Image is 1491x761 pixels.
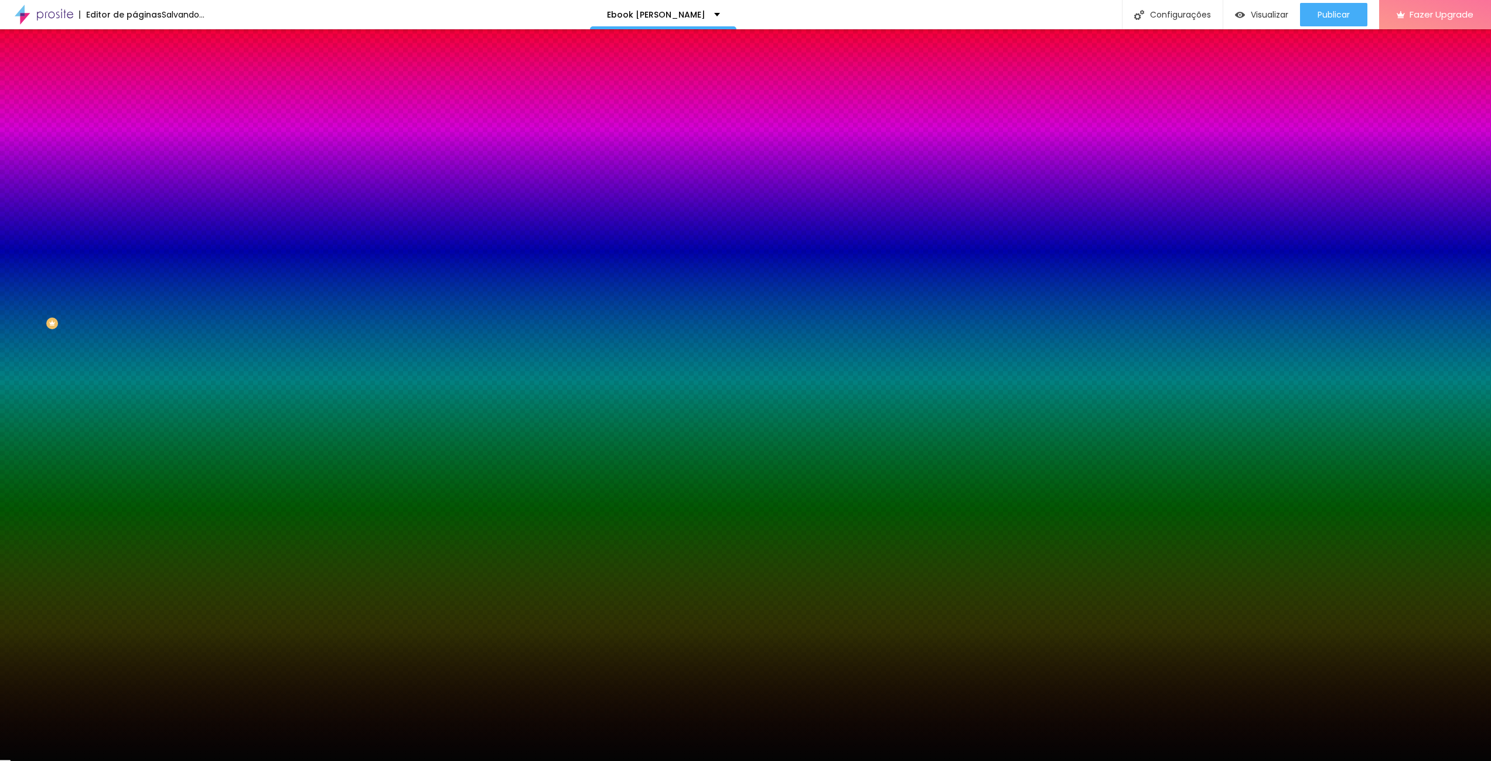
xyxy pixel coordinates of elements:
[1223,3,1300,26] button: Visualizar
[1251,10,1288,19] span: Visualizar
[1300,3,1367,26] button: Publicar
[1134,10,1144,20] img: Icone
[79,11,162,19] div: Editor de páginas
[1318,10,1350,19] span: Publicar
[1410,9,1473,19] span: Fazer Upgrade
[1235,10,1245,20] img: view-1.svg
[162,11,204,19] div: Salvando...
[607,11,705,19] p: Ebook [PERSON_NAME]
